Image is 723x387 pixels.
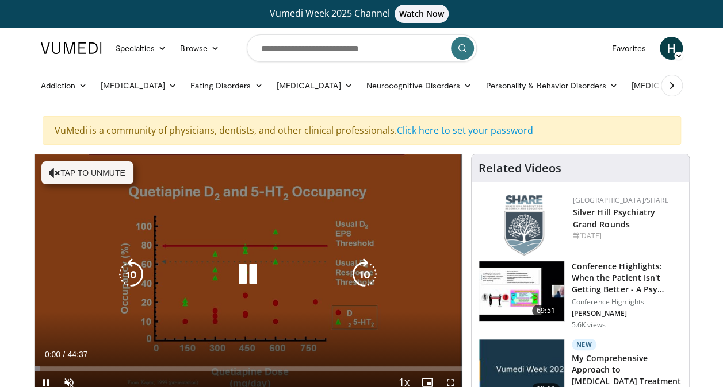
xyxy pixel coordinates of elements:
a: Silver Hill Psychiatry Grand Rounds [573,207,655,230]
span: / [63,350,66,359]
a: Eating Disorders [183,74,269,97]
a: Click here to set your password [397,124,533,137]
p: Conference Highlights [572,297,682,307]
a: Addiction [34,74,94,97]
h3: My Comprehensive Approach to [MEDICAL_DATA] Treatment [572,353,682,387]
img: VuMedi Logo [41,42,102,54]
input: Search topics, interventions [247,34,477,62]
span: 69:51 [532,305,560,316]
a: [MEDICAL_DATA] [94,74,183,97]
div: [DATE] [573,231,680,241]
span: 0:00 [45,350,60,359]
a: Vumedi Week 2025 ChannelWatch Now [43,5,681,23]
p: 5.6K views [572,320,606,330]
div: VuMedi is a community of physicians, dentists, and other clinical professionals. [43,116,681,145]
h3: Conference Highlights: When the Patient Isn't Getting Better - A Psy… [572,261,682,295]
a: Browse [173,37,226,60]
a: Neurocognitive Disorders [359,74,479,97]
a: Personality & Behavior Disorders [479,74,624,97]
span: Watch Now [395,5,449,23]
a: [GEOGRAPHIC_DATA]/SHARE [573,195,669,205]
a: 69:51 Conference Highlights: When the Patient Isn't Getting Better - A Psy… Conference Highlights... [479,261,682,330]
a: H [660,37,683,60]
span: 44:37 [67,350,87,359]
img: f8aaeb6d-318f-4fcf-bd1d-54ce21f29e87.png.150x105_q85_autocrop_double_scale_upscale_version-0.2.png [504,195,544,256]
h4: Related Videos [479,161,561,175]
img: 4362ec9e-0993-4580-bfd4-8e18d57e1d49.150x105_q85_crop-smart_upscale.jpg [479,261,564,321]
a: [MEDICAL_DATA] [269,74,359,97]
p: [PERSON_NAME] [572,309,682,318]
button: Tap to unmute [41,161,133,184]
a: Favorites [605,37,653,60]
p: New [572,339,597,350]
div: Progress Bar [35,366,462,371]
a: Specialties [109,37,174,60]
